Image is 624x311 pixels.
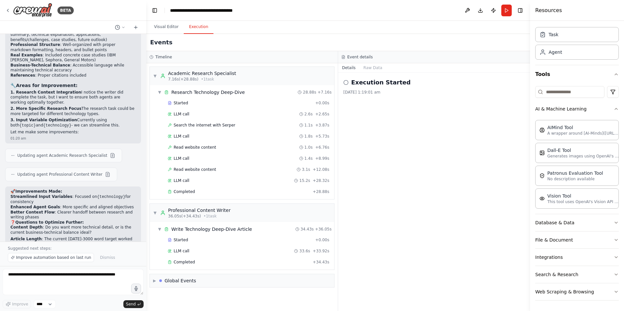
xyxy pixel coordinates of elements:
span: ▼ [153,210,157,215]
img: Logo [13,3,52,18]
span: LLM call [174,178,189,183]
button: Search & Research [535,266,619,283]
p: Suggested next steps: [8,246,138,251]
span: LLM call [174,248,189,254]
span: 1.4s [304,156,313,161]
strong: Professional Structure [10,42,60,47]
li: : Included concrete case studies (IBM [PERSON_NAME], Sephora, General Motors) [10,53,136,63]
div: Tools [535,83,619,306]
h2: Events [150,38,172,47]
img: AIMindTool [539,127,545,133]
span: + 5.73s [315,134,329,139]
span: Updating agent Professional Content Writer [17,172,102,177]
div: AIMind Tool [547,124,619,131]
span: + 28.32s [313,178,329,183]
p: : The current [DATE]-3000 word target worked well. Should we adjust this for different audiences? [10,237,136,247]
span: LLM call [174,156,189,161]
button: Improve [3,300,31,308]
img: DallETool [539,150,545,155]
div: AI & Machine Learning [535,117,619,214]
div: Dall-E Tool [547,147,619,154]
button: Web Scraping & Browsing [535,283,619,300]
p: A wrapper around [AI-Minds]([URL][DOMAIN_NAME]). Useful for when you need answers to questions fr... [547,131,619,136]
img: VisionTool [539,196,545,201]
strong: Improvements Made: [15,189,62,194]
span: Read website content [174,145,216,150]
li: : All required sections included (executive summary, technical explanation, applications, benefit... [10,27,136,43]
code: {technology} [43,123,71,128]
code: {technology} [97,195,125,199]
h3: Timeline [155,54,172,60]
nav: breadcrumb [170,7,243,14]
button: File & Document [535,231,619,248]
span: ▼ [153,73,157,79]
p: No description available [547,176,603,182]
strong: Article Length [10,237,42,241]
strong: Questions to Optimize Further: [15,220,84,225]
strong: 2. More Specific Research Focus [10,106,82,111]
button: AI & Machine Learning [535,100,619,117]
span: 1.8s [304,134,313,139]
span: Improve automation based on last run [16,255,91,260]
span: + 3.87s [315,123,329,128]
span: Dismiss [100,255,115,260]
li: : Clearer handoff between research and writing phases [10,210,136,220]
h2: Execution Started [351,78,411,87]
span: Completed [174,259,195,265]
button: Visual Editor [149,20,184,34]
span: + 12.08s [313,167,329,172]
strong: Streamlined Input Variables [10,194,72,199]
strong: Content Depth [10,225,43,230]
span: 3.1s [302,167,310,172]
span: Completed [174,189,195,194]
span: 36.05s (+34.43s) [168,214,201,219]
button: Tools [535,65,619,83]
span: 33.6s [299,248,310,254]
p: : Do you want more technical detail, or is the current business-technical balance ideal? [10,225,136,235]
button: Execution [184,20,213,34]
span: + 28.88s [313,189,329,194]
div: Academic Research Specialist [168,70,236,77]
span: 34.43s [301,227,314,232]
span: Updating agent Academic Research Specialist [17,153,107,158]
span: • 1 task [201,77,214,82]
li: : Focused on for consistency [10,194,136,205]
li: : More specific and aligned objectives [10,205,136,210]
code: {topic} [19,123,36,128]
button: Click to speak your automation idea [131,284,141,293]
span: • 1 task [204,214,217,219]
span: Improve [12,302,28,307]
span: + 36.05s [315,227,332,232]
strong: 1. Research Context Integration [10,90,81,95]
span: 2.6s [304,111,313,117]
span: Read website content [174,167,216,172]
span: 28.88s [303,90,316,95]
div: 01:20 am [10,136,136,141]
p: The research task could be more targeted for different technology types. [10,106,136,116]
p: Currently using both and - we can streamline this. [10,118,136,128]
p: Generates images using OpenAI's Dall-E model. [547,154,619,159]
button: Hide right sidebar [516,6,525,15]
span: + 7.16s [318,90,332,95]
span: Started [174,237,188,243]
span: + 2.65s [315,111,329,117]
span: ▼ [158,90,162,95]
p: I notice the writer did complete the task, but I want to ensure both agents are working optimally... [10,90,136,105]
div: Vision Tool [547,193,619,199]
strong: References [10,73,35,78]
span: ▼ [158,227,162,232]
h3: Event details [347,54,373,60]
button: Improve automation based on last run [8,253,94,262]
button: Hide left sidebar [150,6,159,15]
h4: Resources [535,7,562,14]
strong: Real Examples [10,53,42,57]
span: + 34.43s [313,259,329,265]
span: + 6.76s [315,145,329,150]
h2: 🚀 [10,189,136,194]
span: 7.16s (+28.88s) [168,77,198,82]
div: BETA [57,7,74,14]
span: Search the internet with Serper [174,123,235,128]
img: PatronusEvalTool [539,173,545,178]
button: Details [338,63,360,72]
h2: ❓ [10,220,136,225]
